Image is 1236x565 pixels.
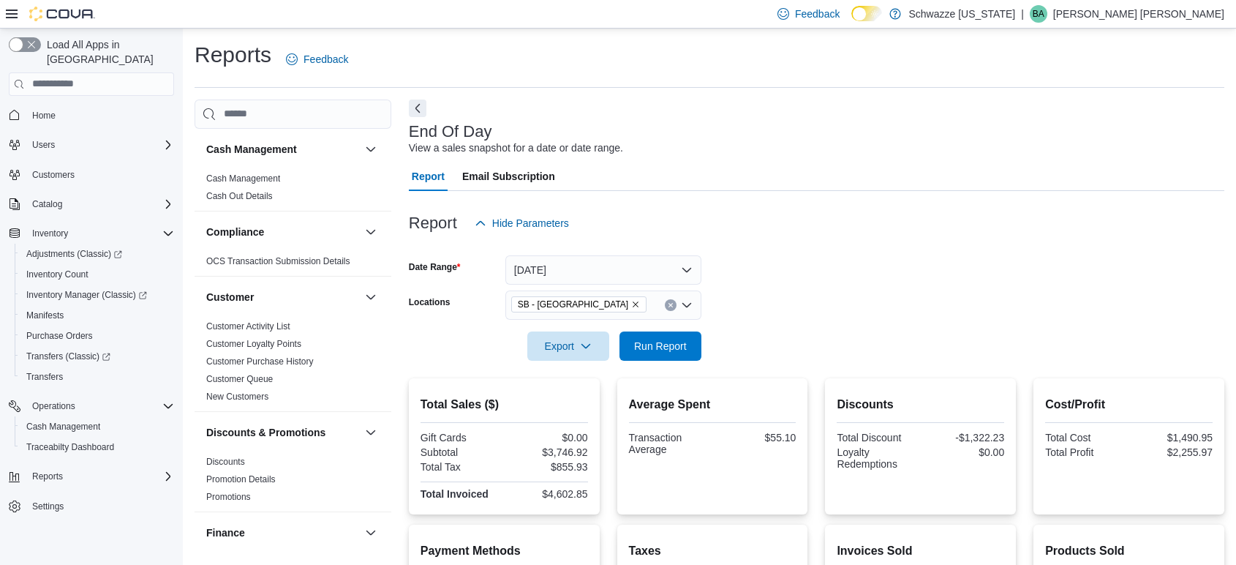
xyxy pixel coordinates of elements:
[527,332,609,361] button: Export
[629,396,796,414] h2: Average Spent
[206,425,359,440] button: Discounts & Promotions
[32,501,64,512] span: Settings
[20,418,174,435] span: Cash Management
[206,391,268,403] span: New Customers
[3,223,180,244] button: Inventory
[1033,5,1044,23] span: BA
[1030,5,1047,23] div: Brandon Allen Benoit
[507,432,587,444] div: $0.00
[206,173,280,184] span: Cash Management
[26,136,174,154] span: Users
[280,45,354,74] a: Feedback
[3,105,180,126] button: Home
[15,244,180,264] a: Adjustments (Classic)
[206,374,273,384] a: Customer Queue
[505,255,701,285] button: [DATE]
[206,425,325,440] h3: Discounts & Promotions
[619,332,701,361] button: Run Report
[20,286,153,304] a: Inventory Manager (Classic)
[32,400,75,412] span: Operations
[20,418,106,435] a: Cash Management
[851,6,882,21] input: Dark Mode
[195,453,391,512] div: Discounts & Promotions
[536,332,600,361] span: Export
[795,7,840,21] span: Feedback
[195,40,271,70] h1: Reports
[15,285,180,305] a: Inventory Manager (Classic)
[20,245,174,263] span: Adjustments (Classic)
[15,437,180,457] button: Traceabilty Dashboard
[421,396,588,414] h2: Total Sales ($)
[206,356,314,367] span: Customer Purchase History
[629,432,709,455] div: Transaction Average
[32,228,68,239] span: Inventory
[15,346,180,367] a: Transfers (Classic)
[20,327,99,345] a: Purchase Orders
[837,542,1004,560] h2: Invoices Sold
[206,492,251,502] a: Promotions
[206,525,245,540] h3: Finance
[469,209,575,238] button: Hide Parameters
[206,142,297,157] h3: Cash Management
[26,165,174,184] span: Customers
[362,141,380,158] button: Cash Management
[20,307,69,324] a: Manifests
[20,266,94,283] a: Inventory Count
[634,339,687,353] span: Run Report
[409,100,426,117] button: Next
[1045,542,1213,560] h2: Products Sold
[26,468,69,485] button: Reports
[681,299,693,311] button: Open list of options
[9,99,174,555] nav: Complex example
[29,7,95,21] img: Cova
[26,371,63,383] span: Transfers
[3,164,180,185] button: Customers
[3,466,180,487] button: Reports
[837,396,1004,414] h2: Discounts
[20,245,128,263] a: Adjustments (Classic)
[26,269,88,280] span: Inventory Count
[206,321,290,332] a: Customer Activity List
[206,339,301,349] a: Customer Loyalty Points
[908,5,1015,23] p: Schwazze [US_STATE]
[195,170,391,211] div: Cash Management
[26,225,174,242] span: Inventory
[924,446,1004,458] div: $0.00
[26,195,68,213] button: Catalog
[20,307,174,324] span: Manifests
[492,216,569,231] span: Hide Parameters
[206,338,301,350] span: Customer Loyalty Points
[631,300,640,309] button: Remove SB - Pueblo West from selection in this group
[362,524,380,542] button: Finance
[518,297,628,312] span: SB - [GEOGRAPHIC_DATA]
[629,542,796,560] h2: Taxes
[1045,432,1126,444] div: Total Cost
[20,368,174,386] span: Transfers
[507,488,587,500] div: $4,602.85
[715,432,796,444] div: $55.10
[1132,432,1213,444] div: $1,490.95
[1053,5,1224,23] p: [PERSON_NAME] [PERSON_NAME]
[665,299,677,311] button: Clear input
[206,290,359,304] button: Customer
[26,310,64,321] span: Manifests
[409,123,492,141] h3: End Of Day
[409,296,451,308] label: Locations
[362,223,380,241] button: Compliance
[26,107,61,124] a: Home
[206,491,251,503] span: Promotions
[15,416,180,437] button: Cash Management
[20,327,174,345] span: Purchase Orders
[304,52,348,67] span: Feedback
[32,198,62,210] span: Catalog
[20,348,174,365] span: Transfers (Classic)
[206,474,276,485] span: Promotion Details
[26,195,174,213] span: Catalog
[421,461,501,473] div: Total Tax
[206,525,359,540] button: Finance
[206,255,350,267] span: OCS Transaction Submission Details
[26,106,174,124] span: Home
[206,456,245,468] span: Discounts
[20,438,174,456] span: Traceabilty Dashboard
